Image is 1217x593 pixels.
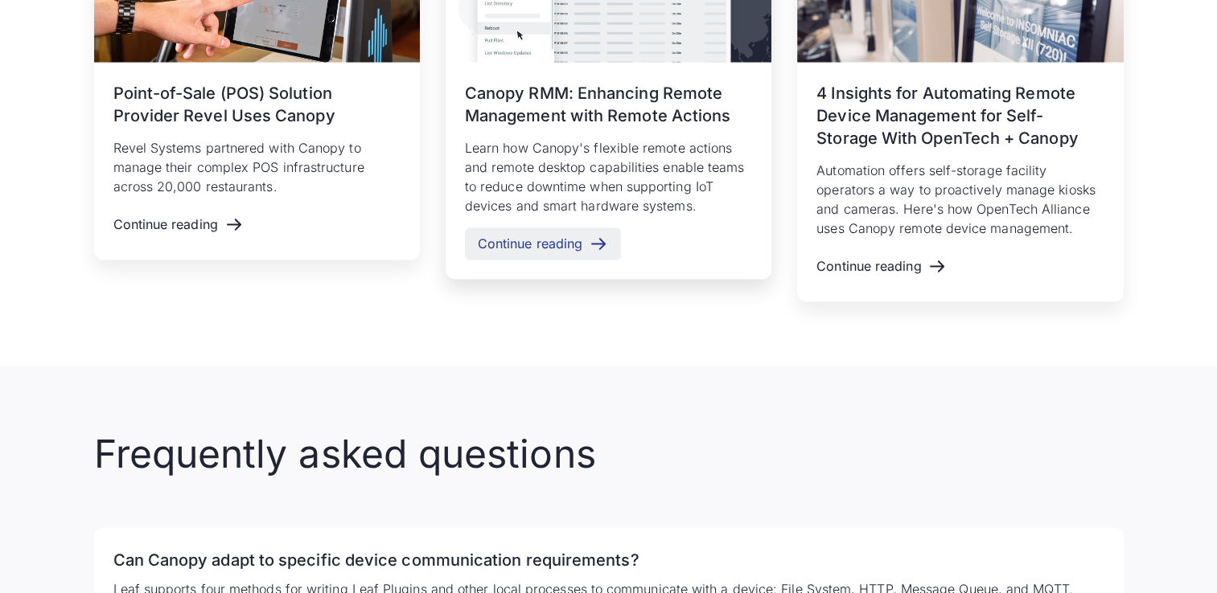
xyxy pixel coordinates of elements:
[478,236,582,252] div: Continue reading
[816,161,1104,238] p: Automation offers self-storage facility operators a way to proactively manage kiosks and cameras....
[465,138,752,215] p: Learn how Canopy's flexible remote actions and remote desktop capabilities enable teams to reduce...
[816,82,1104,149] h3: 4 Insights for Automating Remote Device Management for Self-Storage With OpenTech + Canopy
[113,82,401,127] h3: Point-of-Sale (POS) Solution Provider Revel Uses Canopy
[113,138,401,196] p: Revel Systems partnered with Canopy to manage their complex POS infrastructure across 20,000 rest...
[465,82,752,127] h3: Canopy RMM: Enhancing Remote Management with Remote Actions
[94,431,1124,477] h2: Frequently asked questions
[816,259,921,274] div: Continue reading
[113,547,1104,573] h3: Can Canopy adapt to specific device communication requirements?
[113,217,218,232] div: Continue reading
